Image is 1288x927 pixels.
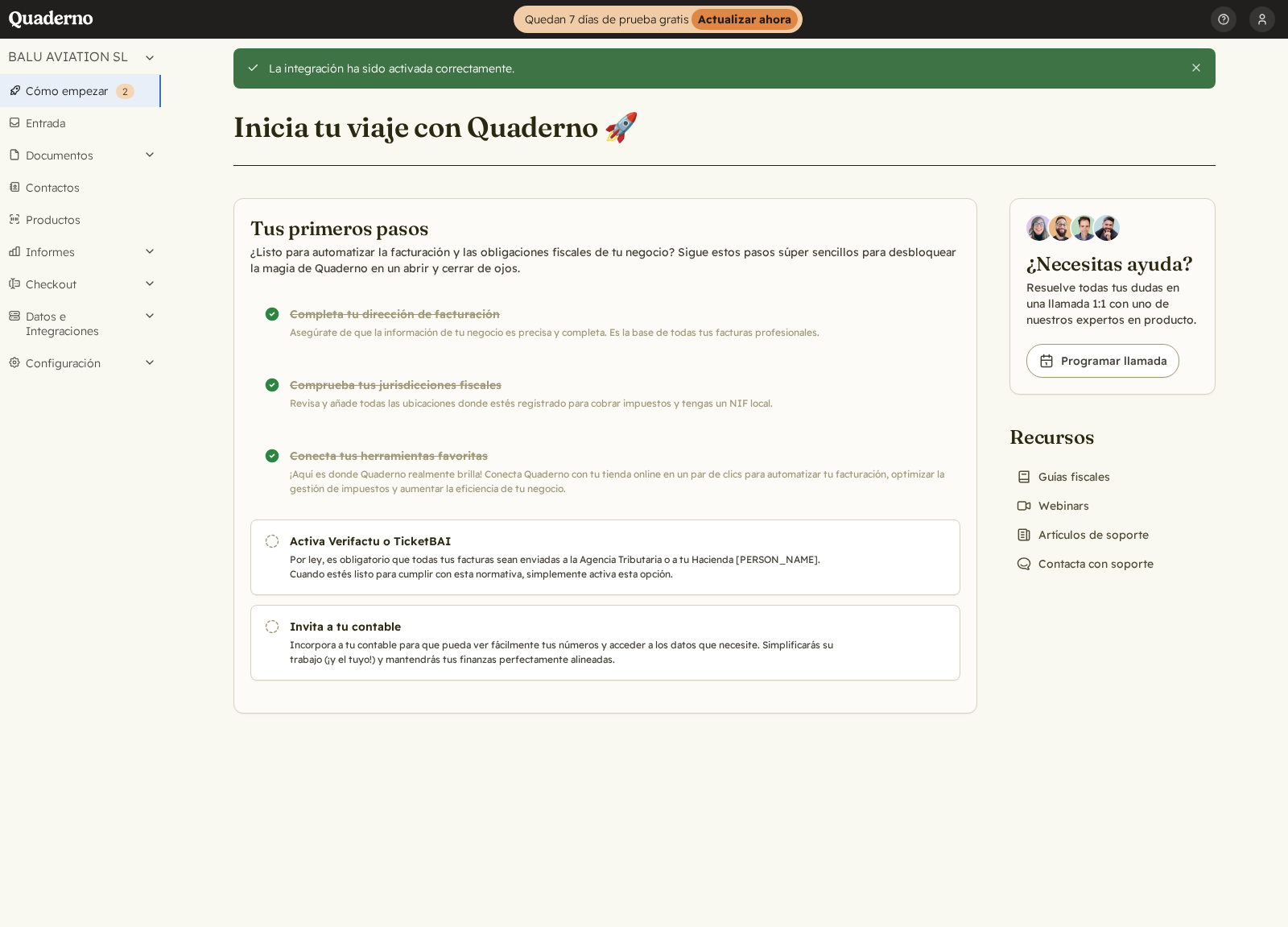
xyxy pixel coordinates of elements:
[290,533,839,549] h3: Activa Verifactu o TicketBAI
[514,6,803,33] a: Quedan 7 días de prueba gratisActualizar ahora
[691,9,798,30] strong: Actualizar ahora
[233,110,638,145] h1: Inicia tu viaje con Quaderno 🚀
[250,244,960,276] p: ¿Listo para automatizar la facturación y las obligaciones fiscales de tu negocio? Sigue estos pas...
[250,215,960,241] h2: Tus primeros pasos
[1026,344,1179,378] a: Programar llamada
[1026,279,1199,328] p: Resuelve todas tus dudas en una llamada 1:1 con uno de nuestros expertos en producto.
[1009,466,1117,488] a: Guías fiscales
[290,619,839,635] h3: Invita a tu contable
[1026,215,1052,241] img: Diana Carrasco, Account Executive at Quaderno
[1009,424,1160,449] h2: Recursos
[1190,61,1203,74] button: Cierra esta alerta
[1026,250,1199,276] h2: ¿Necesitas ayuda?
[1009,495,1096,517] a: Webinars
[250,519,960,595] a: Activa Verifactu o TicketBAI Por ley, es obligatorio que todas tus facturas sean enviadas a la Ag...
[269,61,1178,76] div: La integración ha sido activada correctamente.
[1094,215,1120,241] img: Javier Rubio, DevRel at Quaderno
[250,605,960,681] a: Invita a tu contable Incorpora a tu contable para que pueda ver fácilmente tus números y acceder ...
[122,85,128,97] span: 2
[1049,215,1075,241] img: Jairo Fumero, Account Executive at Quaderno
[1009,552,1160,575] a: Contacta con soporte
[290,638,839,667] p: Incorpora a tu contable para que pueda ver fácilmente tus números y acceder a los datos que neces...
[290,552,839,581] p: Por ley, es obligatorio que todas tus facturas sean enviadas a la Agencia Tributaria o a tu Hacie...
[1071,215,1097,241] img: Ivo Oltmans, Business Developer at Quaderno
[1009,524,1155,546] a: Artículos de soporte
